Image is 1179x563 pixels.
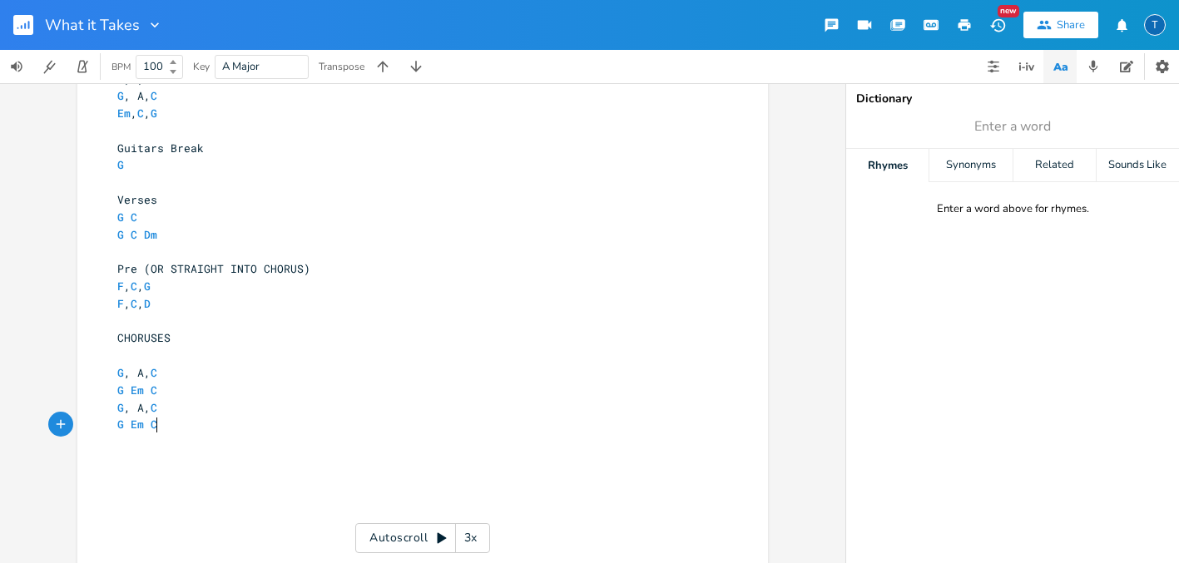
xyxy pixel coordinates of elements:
span: F [117,296,124,311]
div: Key [193,62,210,72]
span: G [117,365,124,380]
span: G [151,106,157,121]
button: New [981,10,1014,40]
span: G [117,210,124,225]
div: Transpose [319,62,364,72]
span: , A, [117,400,164,415]
span: , A, [117,88,164,103]
span: Em [131,417,144,432]
span: C [151,365,157,380]
span: Pre (OR STRAIGHT INTO CHORUS) [117,261,310,276]
div: The Killing Tide [1144,14,1166,36]
span: C [151,400,157,415]
span: G [117,227,124,242]
span: C [131,227,137,242]
span: , , [117,72,157,86]
button: Share [1023,12,1098,38]
span: C [137,106,144,121]
span: C [151,417,157,432]
span: Em [117,106,131,121]
span: G [117,417,124,432]
span: , , [117,106,164,121]
div: Autoscroll [355,523,490,553]
div: Share [1057,17,1085,32]
span: Guitars Break [117,141,204,156]
span: Enter a word [974,117,1051,136]
span: What it Takes [45,17,140,32]
div: Rhymes [846,149,929,182]
div: Sounds Like [1097,149,1179,182]
span: Em [131,383,144,398]
div: Enter a word above for rhymes. [937,202,1089,216]
span: G [117,400,124,415]
span: A [131,72,137,86]
span: , A, [117,365,164,380]
div: Synonyms [929,149,1012,182]
div: Related [1013,149,1096,182]
div: New [998,5,1019,17]
span: C [131,296,137,311]
span: G [117,88,124,103]
span: D [144,296,151,311]
span: Verses [117,192,157,207]
span: G [117,157,124,172]
span: C [131,279,137,294]
span: Dm [144,227,157,242]
span: CHORUSES [117,330,171,345]
span: , , [117,279,157,294]
span: C [131,210,137,225]
span: E [144,72,151,86]
span: G [117,383,124,398]
span: , , [117,296,157,311]
span: C [151,383,157,398]
div: BPM [111,62,131,72]
span: G [117,72,124,86]
span: F [117,279,124,294]
div: 3x [456,523,486,553]
div: Dictionary [856,93,1169,105]
span: A Major [222,59,260,74]
span: C [151,88,157,103]
button: T [1144,6,1166,44]
span: G [144,279,151,294]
